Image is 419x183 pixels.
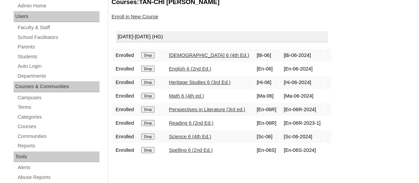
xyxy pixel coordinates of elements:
[141,147,154,153] input: Drop
[141,79,154,85] input: Drop
[280,103,324,116] td: [En-06R-2024]
[280,144,324,157] td: [En-06S-2024]
[169,147,213,153] a: Spelling 6 (2nd Ed.)
[17,62,99,70] a: Auto Login
[17,163,99,172] a: Alerts
[253,103,280,116] td: [En-06R]
[253,89,280,102] td: [Ma-06]
[112,144,138,157] td: Enrolled
[141,93,154,99] input: Drop
[141,52,154,58] input: Drop
[112,117,138,129] td: Enrolled
[14,11,99,22] div: Users
[112,103,138,116] td: Enrolled
[141,120,154,126] input: Drop
[17,142,99,150] a: Reports
[141,66,154,72] input: Drop
[253,130,280,143] td: [Sc-06]
[280,89,324,102] td: [Ma-06-2024]
[169,53,249,58] a: [DEMOGRAPHIC_DATA] 6 (4th Ed.)
[169,66,211,72] a: English 6 (2nd Ed.)
[17,23,99,32] a: Faculty & Staff
[280,62,324,75] td: [En-06-2024]
[280,117,324,129] td: [En-06R-2023-1]
[112,76,138,89] td: Enrolled
[17,132,99,141] a: Communities
[169,93,204,99] a: Math 6 (4th ed.)
[169,120,213,126] a: Reading 6 (2nd Ed.)
[112,49,138,62] td: Enrolled
[280,130,324,143] td: [Sc-06-2024]
[17,72,99,80] a: Departments
[141,106,154,113] input: Drop
[17,103,99,111] a: Terms
[253,117,280,129] td: [En-06R]
[253,49,280,62] td: [Bi-06]
[112,62,138,75] td: Enrolled
[17,122,99,131] a: Courses
[17,33,99,42] a: School Facilitators
[169,107,245,112] a: Perspectives in Literature (3rd ed.)
[14,151,99,162] div: Tools
[14,81,99,92] div: Courses & Communities
[253,76,280,89] td: [Hi-06]
[17,173,99,182] a: Abuse Reports
[112,130,138,143] td: Enrolled
[169,80,231,85] a: Heritage Studies 6 (3rd Ed.)
[112,89,138,102] td: Enrolled
[280,76,324,89] td: [Hi-06-2024]
[17,113,99,121] a: Categories
[17,2,99,10] a: Admin Home
[116,31,328,43] div: [DATE]-[DATE] (HG)
[112,14,159,19] a: Enroll in New Course
[253,144,280,157] td: [En-06S]
[253,62,280,75] td: [En-06]
[141,134,154,140] input: Drop
[169,134,211,139] a: Science 6 (4th Ed.)
[17,53,99,61] a: Students
[280,49,324,62] td: [Bi-06-2024]
[17,94,99,102] a: Campuses
[17,43,99,51] a: Parents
